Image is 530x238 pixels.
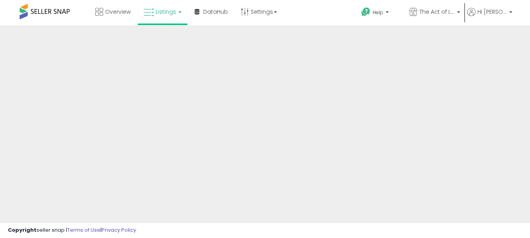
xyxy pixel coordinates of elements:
[102,226,136,234] a: Privacy Policy
[8,226,36,234] strong: Copyright
[419,8,455,16] span: The Act of Living
[355,1,402,25] a: Help
[477,8,507,16] span: Hi [PERSON_NAME]
[203,8,228,16] span: DataHub
[467,8,512,25] a: Hi [PERSON_NAME]
[156,8,176,16] span: Listings
[105,8,131,16] span: Overview
[8,227,136,234] div: seller snap | |
[361,7,371,17] i: Get Help
[67,226,100,234] a: Terms of Use
[373,9,383,16] span: Help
